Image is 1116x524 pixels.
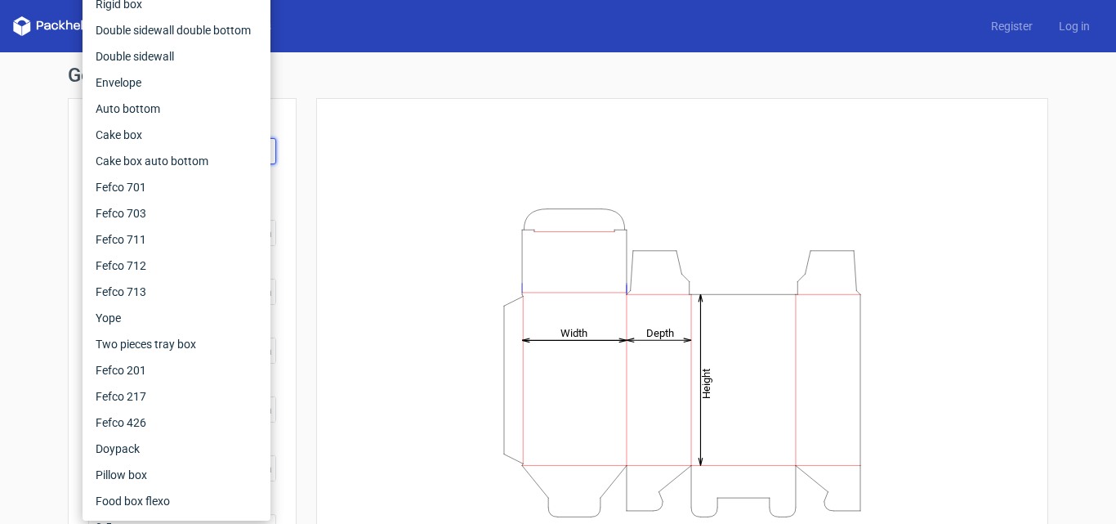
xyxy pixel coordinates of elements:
[700,368,712,398] tspan: Height
[89,200,264,226] div: Fefco 703
[89,488,264,514] div: Food box flexo
[89,122,264,148] div: Cake box
[68,65,1048,85] h1: Generate new dieline
[89,410,264,436] div: Fefco 426
[89,148,264,174] div: Cake box auto bottom
[89,174,264,200] div: Fefco 701
[646,326,674,338] tspan: Depth
[560,326,587,338] tspan: Width
[978,18,1046,34] a: Register
[89,96,264,122] div: Auto bottom
[89,226,264,253] div: Fefco 711
[89,253,264,279] div: Fefco 712
[89,462,264,488] div: Pillow box
[89,69,264,96] div: Envelope
[89,383,264,410] div: Fefco 217
[89,331,264,357] div: Two pieces tray box
[89,279,264,305] div: Fefco 713
[89,357,264,383] div: Fefco 201
[89,17,264,43] div: Double sidewall double bottom
[1046,18,1103,34] a: Log in
[89,43,264,69] div: Double sidewall
[89,436,264,462] div: Doypack
[89,305,264,331] div: Yope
